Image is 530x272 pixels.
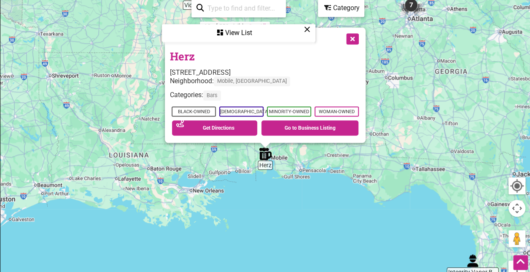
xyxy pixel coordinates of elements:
[261,120,358,136] a: Go to Business Listing
[508,230,525,247] button: Drag Pegman onto the map to open Street View
[267,106,311,117] span: Minority-Owned
[170,76,361,90] div: Neighborhood:
[249,23,266,30] a: See All
[219,106,264,117] span: [DEMOGRAPHIC_DATA]-Owned
[513,255,528,270] div: Scroll Back to Top
[172,106,216,117] span: Black-Owned
[341,27,362,49] button: Close
[315,106,359,117] span: Woman-Owned
[170,49,195,63] a: Herz
[170,68,361,76] div: [STREET_ADDRESS]
[508,177,525,194] button: Your Location
[463,251,482,270] div: Integrity Vapor Barrier Service
[214,76,290,86] span: Mobile, [GEOGRAPHIC_DATA]
[508,200,525,217] button: Map camera controls
[162,24,315,42] div: See a list of the visible businesses
[163,25,315,41] div: View List
[204,23,246,30] div: 10 of 550 visible
[256,144,275,163] div: Herz
[203,91,221,101] span: Bars
[172,120,257,136] a: Get Directions
[170,91,361,105] div: Categories:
